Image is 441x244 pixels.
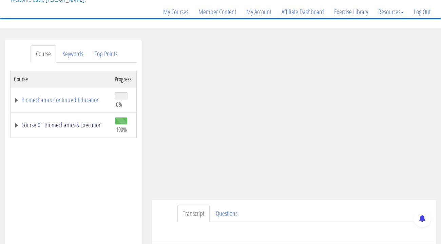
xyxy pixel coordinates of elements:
[89,45,123,63] a: Top Points
[11,71,111,87] th: Course
[116,101,122,108] span: 0%
[210,205,243,222] a: Questions
[31,45,56,63] a: Course
[111,71,137,87] th: Progress
[177,205,210,222] a: Transcript
[14,97,108,103] a: Biomechanics Continued Education
[57,45,89,63] a: Keywords
[116,126,127,133] span: 100%
[14,122,108,128] a: Course 01 Biomechanics & Execution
